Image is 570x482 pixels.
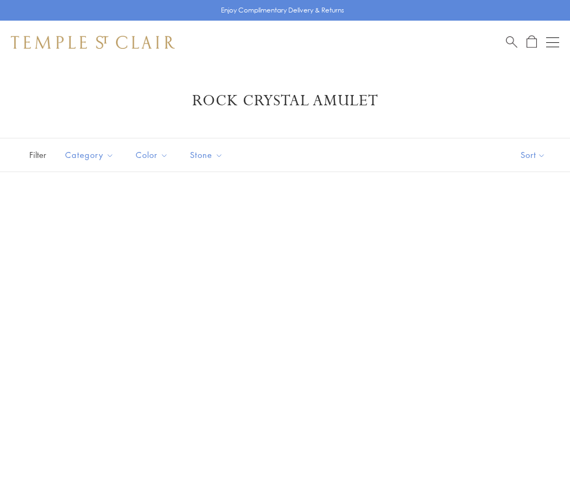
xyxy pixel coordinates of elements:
[130,148,176,162] span: Color
[221,5,344,16] p: Enjoy Complimentary Delivery & Returns
[128,143,176,167] button: Color
[182,143,231,167] button: Stone
[57,143,122,167] button: Category
[185,148,231,162] span: Stone
[496,138,570,172] button: Show sort by
[527,35,537,49] a: Open Shopping Bag
[506,35,517,49] a: Search
[27,91,543,111] h1: Rock Crystal Amulet
[11,36,175,49] img: Temple St. Clair
[546,36,559,49] button: Open navigation
[60,148,122,162] span: Category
